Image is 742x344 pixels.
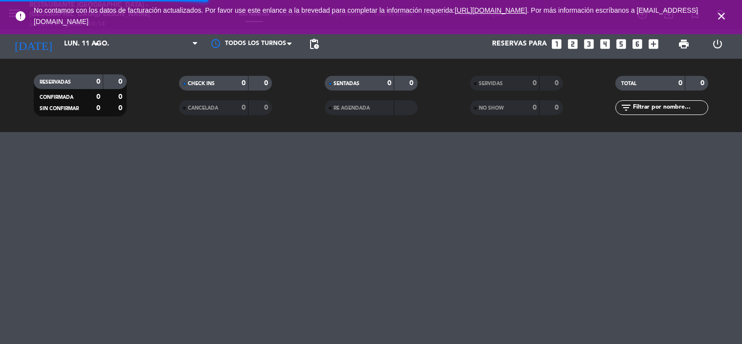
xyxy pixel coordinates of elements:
[479,81,503,86] span: SERVIDAS
[96,105,100,112] strong: 0
[647,38,660,50] i: add_box
[40,80,71,85] span: RESERVADAS
[620,102,632,114] i: filter_list
[91,38,103,50] i: arrow_drop_down
[555,104,561,111] strong: 0
[15,10,26,22] i: error
[308,38,320,50] span: pending_actions
[678,38,690,50] span: print
[188,81,215,86] span: CHECK INS
[118,105,124,112] strong: 0
[188,106,218,111] span: CANCELADA
[716,10,727,22] i: close
[334,106,370,111] span: RE AGENDADA
[550,38,563,50] i: looks_one
[492,40,547,48] span: Reservas para
[264,80,270,87] strong: 0
[96,93,100,100] strong: 0
[242,80,246,87] strong: 0
[701,29,735,59] div: LOG OUT
[632,102,708,113] input: Filtrar por nombre...
[40,106,79,111] span: SIN CONFIRMAR
[700,80,706,87] strong: 0
[334,81,360,86] span: SENTADAS
[566,38,579,50] i: looks_two
[479,106,504,111] span: NO SHOW
[533,80,537,87] strong: 0
[678,80,682,87] strong: 0
[409,80,415,87] strong: 0
[96,78,100,85] strong: 0
[118,93,124,100] strong: 0
[34,6,698,25] span: No contamos con los datos de facturación actualizados. Por favor use este enlance a la brevedad p...
[621,81,636,86] span: TOTAL
[118,78,124,85] strong: 0
[387,80,391,87] strong: 0
[7,33,59,55] i: [DATE]
[533,104,537,111] strong: 0
[599,38,611,50] i: looks_4
[631,38,644,50] i: looks_6
[712,38,723,50] i: power_settings_new
[455,6,527,14] a: [URL][DOMAIN_NAME]
[615,38,628,50] i: looks_5
[555,80,561,87] strong: 0
[34,6,698,25] a: . Por más información escríbanos a [EMAIL_ADDRESS][DOMAIN_NAME]
[264,104,270,111] strong: 0
[40,95,73,100] span: CONFIRMADA
[583,38,595,50] i: looks_3
[242,104,246,111] strong: 0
